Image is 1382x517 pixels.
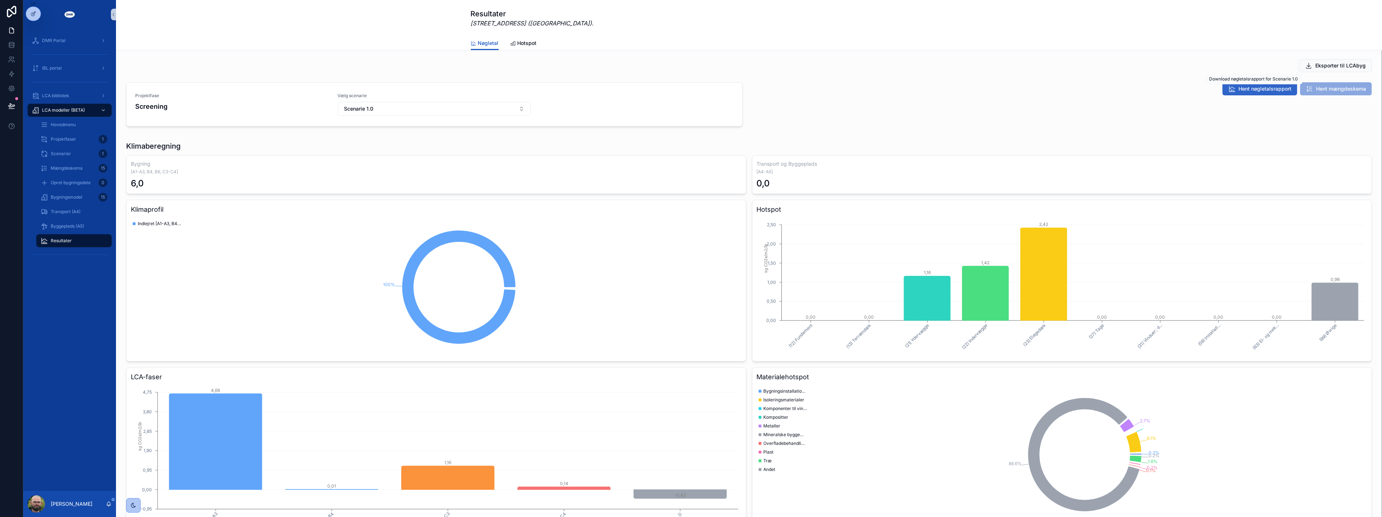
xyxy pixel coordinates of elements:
h3: Klimaprofil [131,204,742,215]
a: Nøgletal [471,37,499,50]
tspan: 88.6% [1009,461,1022,466]
tspan: (23) Etagedæk [1022,323,1047,348]
span: Mængdeskema [51,165,83,171]
tspan: 0,50 [766,298,776,304]
div: 0,0 [757,178,770,189]
tspan: 3,80 [143,409,152,414]
h1: Resultater [471,9,594,19]
a: Mængdeskema15 [36,162,112,175]
tspan: kg CO2e/m2/år [137,422,142,451]
div: 0 [99,178,107,187]
tspan: (59) Installati... [1197,323,1221,347]
span: [A1-A3, B4, B6, C3-C4] [131,169,742,175]
tspan: 0,01 [327,483,336,489]
span: Opret bygningsdele [51,180,91,186]
span: Projektfaser [51,136,76,142]
tspan: 0,14 [560,481,568,486]
tspan: 0,00 [864,314,873,320]
tspan: (22) Indervægge [961,323,988,350]
span: Projektfase [135,93,329,99]
tspan: 2,50 [767,222,776,227]
div: 1 [99,149,107,158]
tspan: 2.7% [1140,418,1150,423]
tspan: (21) Ydervægge [904,323,930,349]
tspan: 1,16 [444,460,451,465]
tspan: (99) Øvrige [1318,323,1338,343]
a: Hotspot [510,37,537,51]
div: 1 [99,135,107,144]
span: Andet [764,467,776,472]
tspan: 1,16 [924,270,930,275]
tspan: -0,95 [141,506,152,512]
img: App logo [64,9,75,20]
tspan: 0,95 [143,467,152,473]
tspan: 100% [383,282,395,287]
div: 15 [99,164,107,173]
tspan: 4,68 [211,388,220,393]
tspan: 2,42 [1039,222,1048,227]
tspan: 0,00 [766,318,776,323]
span: [A4-A5] [757,169,1368,175]
a: Transport (A4) [36,205,112,218]
span: Komponenter til vinduer og glasfacader [764,406,807,411]
div: chart [757,218,1368,357]
span: Byggeplads (A5) [51,223,84,229]
tspan: 0,00 [806,314,815,320]
a: Hovedmenu [36,118,112,131]
a: DMR Portal [28,34,112,47]
a: iBL portal [28,62,112,75]
span: DMR Portal [42,38,66,44]
h1: Klimaberegning [126,141,180,151]
span: Transport (A4) [51,209,80,215]
div: 6,0 [131,178,144,189]
span: Bygningsinstallationer [764,388,807,394]
span: Hent nøgletalsrapport [1238,85,1291,92]
tspan: 0,00 [1272,314,1282,320]
span: iBL portal [42,65,62,71]
tspan: 0,00 [1097,314,1107,320]
tspan: -0,43 [675,492,686,498]
a: Projektfaser1 [36,133,112,146]
tspan: 1,50 [767,260,776,266]
tspan: (31) Vinduer; d... [1136,323,1163,350]
p: [PERSON_NAME] [51,500,92,508]
button: Hent nøgletalsrapport [1223,82,1297,95]
span: Hotspot [518,40,537,47]
a: Resultater [36,234,112,247]
tspan: 6.1% [1147,435,1156,441]
h4: Screening [135,102,329,111]
span: . [471,19,594,28]
h3: Hotspot [757,204,1368,215]
tspan: 0,98 [1330,277,1339,282]
tspan: 2,00 [766,241,776,247]
a: Byggeplads (A5) [36,220,112,233]
div: 15 [99,193,107,202]
span: Nøgletal [478,40,499,47]
span: Isoleringsmaterialer [764,397,805,403]
tspan: 0,00 [1155,314,1165,320]
span: Plast [764,449,774,455]
tspan: (12) Fundament [788,323,814,349]
span: Scenarie 1.0 [344,105,373,112]
tspan: 0,00 [1213,314,1223,320]
span: Træ [764,458,772,464]
tspan: kg CO2e/m2/år [763,244,768,273]
h3: LCA-faser [131,372,742,382]
span: Resultater [51,238,72,244]
span: Metaller [764,423,781,429]
tspan: 0.2% [1147,465,1158,470]
span: LCA modeller (BETA) [42,107,85,113]
tspan: 1,00 [767,280,776,285]
a: Opret bygningsdele0 [36,176,112,189]
span: LCA bibliotek [42,93,69,99]
a: LCA modeller (BETA) [28,104,112,117]
tspan: 1,42 [981,260,989,265]
span: Indlejret [A1-A3, B4, C3-C4] [138,221,181,227]
tspan: 0.2% [1149,453,1159,458]
tspan: (27) Tage [1087,323,1105,340]
tspan: 1,90 [144,448,152,453]
tspan: 1.8% [1148,459,1158,464]
h3: Materialehotspot [757,372,1368,382]
a: LCA bibliotek [28,89,112,102]
tspan: 0.2% [1149,450,1159,455]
